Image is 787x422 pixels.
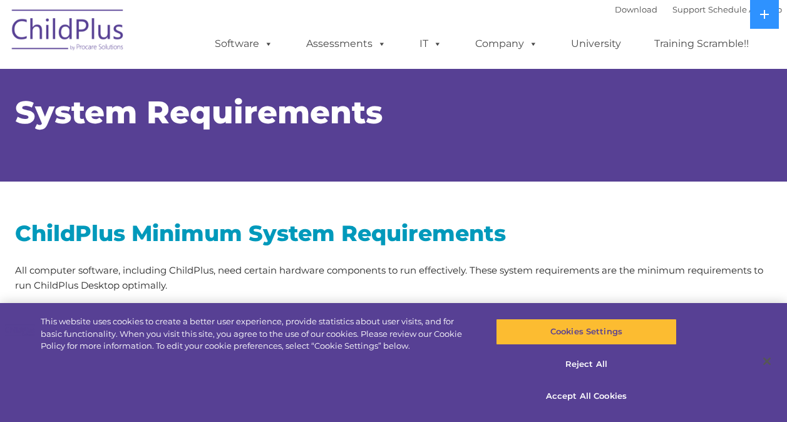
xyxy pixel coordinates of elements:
[496,351,677,378] button: Reject All
[15,263,773,293] p: All computer software, including ChildPlus, need certain hardware components to run effectively. ...
[642,31,761,56] a: Training Scramble!!
[615,4,657,14] a: Download
[615,4,782,14] font: |
[15,93,383,131] span: System Requirements
[41,316,472,353] div: This website uses cookies to create a better user experience, provide statistics about user visit...
[496,383,677,409] button: Accept All Cookies
[672,4,706,14] a: Support
[6,1,131,63] img: ChildPlus by Procare Solutions
[407,31,455,56] a: IT
[463,31,550,56] a: Company
[753,347,781,375] button: Close
[558,31,634,56] a: University
[294,31,399,56] a: Assessments
[708,4,782,14] a: Schedule A Demo
[202,31,285,56] a: Software
[496,319,677,345] button: Cookies Settings
[15,219,773,247] h2: ChildPlus Minimum System Requirements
